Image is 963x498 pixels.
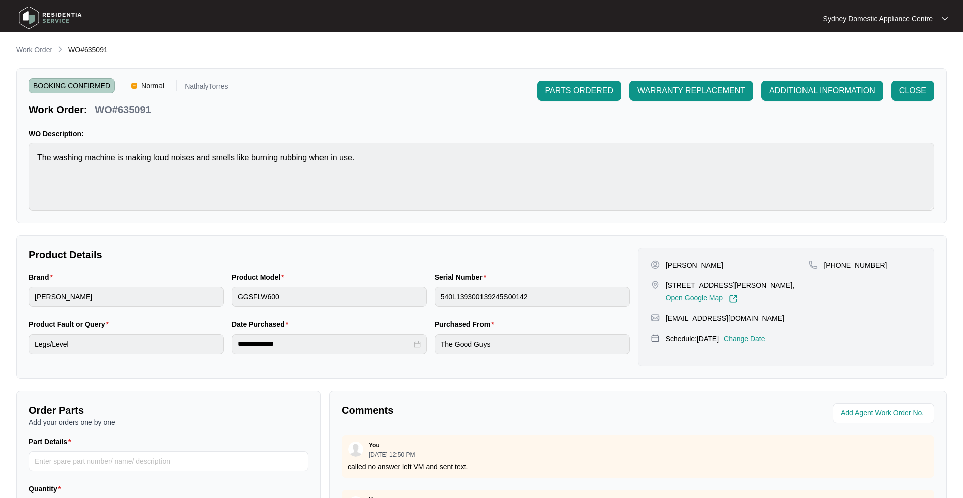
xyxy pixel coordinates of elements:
p: Change Date [724,334,765,344]
p: Sydney Domestic Appliance Centre [823,14,933,24]
img: Link-External [729,294,738,303]
input: Brand [29,287,224,307]
p: Comments [342,403,631,417]
button: WARRANTY REPLACEMENT [629,81,753,101]
button: ADDITIONAL INFORMATION [761,81,883,101]
span: CLOSE [899,85,926,97]
input: Date Purchased [238,339,412,349]
p: Product Details [29,248,630,262]
input: Purchased From [435,334,630,354]
p: Order Parts [29,403,308,417]
p: Work Order: [29,103,87,117]
p: Work Order [16,45,52,55]
label: Purchased From [435,319,498,329]
p: WO#635091 [95,103,151,117]
span: ADDITIONAL INFORMATION [769,85,875,97]
img: dropdown arrow [942,16,948,21]
p: [EMAIL_ADDRESS][DOMAIN_NAME] [666,313,784,323]
button: PARTS ORDERED [537,81,621,101]
img: map-pin [651,280,660,289]
label: Brand [29,272,57,282]
label: Date Purchased [232,319,292,329]
textarea: The washing machine is making loud noises and smells like burning rubbing when in use. [29,143,934,211]
span: WO#635091 [68,46,108,54]
p: [DATE] 12:50 PM [369,452,415,458]
a: Work Order [14,45,54,56]
p: [PHONE_NUMBER] [824,260,887,270]
label: Product Fault or Query [29,319,113,329]
p: Schedule: [DATE] [666,334,719,344]
button: CLOSE [891,81,934,101]
p: called no answer left VM and sent text. [348,462,928,472]
input: Serial Number [435,287,630,307]
input: Product Model [232,287,427,307]
img: map-pin [651,313,660,322]
span: Normal [137,78,168,93]
span: BOOKING CONFIRMED [29,78,115,93]
p: [STREET_ADDRESS][PERSON_NAME], [666,280,795,290]
label: Product Model [232,272,288,282]
img: map-pin [809,260,818,269]
a: Open Google Map [666,294,738,303]
p: NathalyTorres [185,83,228,93]
span: PARTS ORDERED [545,85,613,97]
p: WO Description: [29,129,934,139]
input: Add Agent Work Order No. [841,407,928,419]
input: Part Details [29,451,308,471]
img: Vercel Logo [131,83,137,89]
label: Serial Number [435,272,490,282]
img: user.svg [348,442,363,457]
label: Part Details [29,437,75,447]
p: Add your orders one by one [29,417,308,427]
img: user-pin [651,260,660,269]
p: You [369,441,380,449]
img: map-pin [651,334,660,343]
img: chevron-right [56,45,64,53]
span: WARRANTY REPLACEMENT [637,85,745,97]
input: Product Fault or Query [29,334,224,354]
img: residentia service logo [15,3,85,33]
label: Quantity [29,484,65,494]
p: [PERSON_NAME] [666,260,723,270]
